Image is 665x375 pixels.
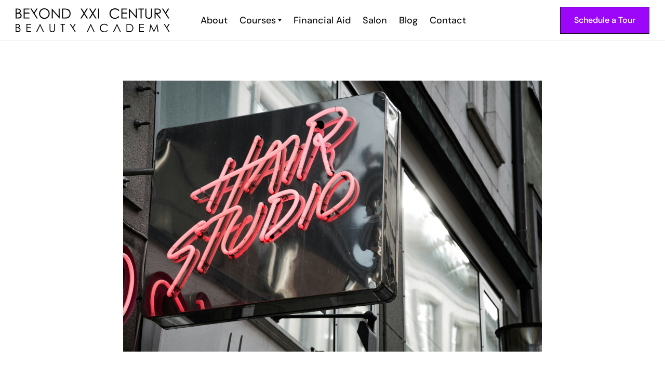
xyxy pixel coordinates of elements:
img: hair studio sign [123,81,542,352]
div: Financial Aid [294,14,351,27]
img: beyond 21st century beauty academy logo [16,8,170,33]
div: Contact [430,14,466,27]
div: Courses [240,14,276,27]
a: Financial Aid [287,14,356,27]
div: Salon [363,14,387,27]
a: Contact [423,14,471,27]
div: Schedule a Tour [574,14,635,27]
a: home [16,8,170,33]
a: Salon [356,14,392,27]
div: About [201,14,228,27]
a: Schedule a Tour [560,7,649,34]
a: Blog [392,14,423,27]
div: Blog [399,14,418,27]
a: Courses [240,14,282,27]
a: About [194,14,233,27]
